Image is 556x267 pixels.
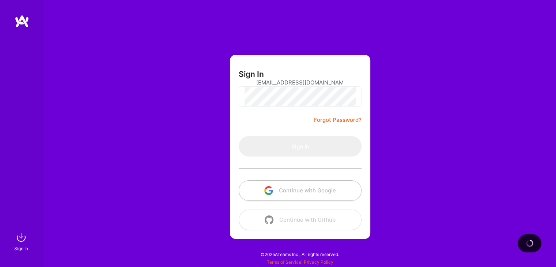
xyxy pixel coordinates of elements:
[44,245,556,263] div: © 2025 ATeams Inc., All rights reserved.
[314,116,362,124] a: Forgot Password?
[15,15,29,28] img: logo
[14,230,29,245] img: sign in
[304,259,333,265] a: Privacy Policy
[239,69,264,79] h3: Sign In
[15,230,29,252] a: sign inSign In
[267,259,333,265] span: |
[265,215,273,224] img: icon
[14,245,28,252] div: Sign In
[267,259,301,265] a: Terms of Service
[239,180,362,201] button: Continue with Google
[256,73,344,92] input: Email...
[239,210,362,230] button: Continue with Github
[525,238,534,248] img: loading
[264,186,273,195] img: icon
[239,136,362,157] button: Sign In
